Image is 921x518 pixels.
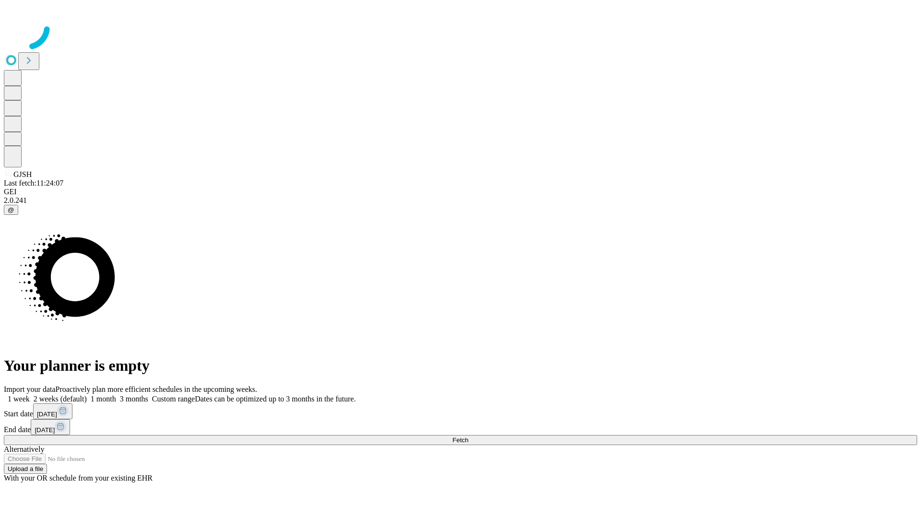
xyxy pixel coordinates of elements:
[8,395,30,403] span: 1 week
[4,464,47,474] button: Upload a file
[56,385,257,393] span: Proactively plan more efficient schedules in the upcoming weeks.
[37,411,57,418] span: [DATE]
[4,357,917,375] h1: Your planner is empty
[13,170,32,178] span: GJSH
[120,395,148,403] span: 3 months
[4,179,63,187] span: Last fetch: 11:24:07
[152,395,195,403] span: Custom range
[4,474,153,482] span: With your OR schedule from your existing EHR
[452,436,468,444] span: Fetch
[4,205,18,215] button: @
[31,419,70,435] button: [DATE]
[4,435,917,445] button: Fetch
[4,403,917,419] div: Start date
[4,385,56,393] span: Import your data
[195,395,355,403] span: Dates can be optimized up to 3 months in the future.
[33,403,72,419] button: [DATE]
[35,426,55,434] span: [DATE]
[4,445,44,453] span: Alternatively
[4,188,917,196] div: GEI
[4,419,917,435] div: End date
[4,196,917,205] div: 2.0.241
[8,206,14,213] span: @
[91,395,116,403] span: 1 month
[34,395,87,403] span: 2 weeks (default)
